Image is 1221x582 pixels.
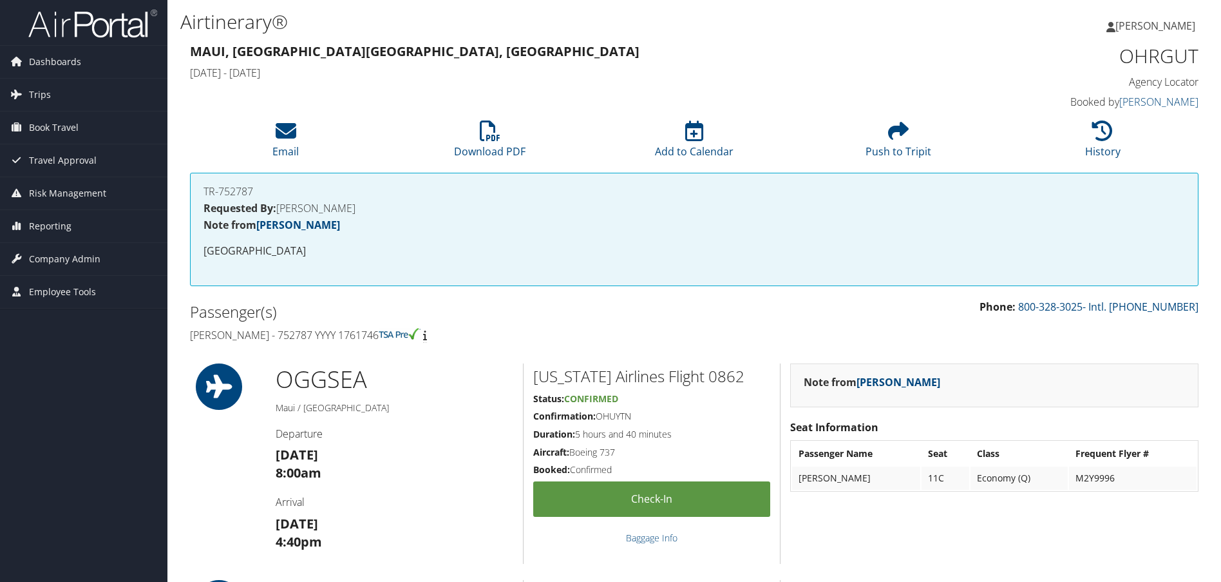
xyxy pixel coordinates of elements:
[190,66,942,80] h4: [DATE] - [DATE]
[272,128,299,159] a: Email
[276,495,513,509] h4: Arrival
[564,393,618,405] span: Confirmed
[203,203,1185,213] h4: [PERSON_NAME]
[276,515,318,532] strong: [DATE]
[276,402,513,414] h5: Maui / [GEOGRAPHIC_DATA]
[276,364,513,396] h1: OGG SEA
[28,8,157,39] img: airportal-logo.png
[276,446,318,463] strong: [DATE]
[970,442,1068,465] th: Class
[980,300,1016,314] strong: Phone:
[454,128,525,159] a: Download PDF
[970,467,1068,490] td: Economy (Q)
[1115,19,1195,33] span: [PERSON_NAME]
[961,95,1198,109] h4: Booked by
[533,410,596,422] strong: Confirmation:
[655,128,734,159] a: Add to Calendar
[29,79,51,111] span: Trips
[866,128,931,159] a: Push to Tripit
[533,365,770,387] h2: [US_STATE] Airlines Flight 0862
[1069,442,1197,465] th: Frequent Flyer #
[857,375,940,389] a: [PERSON_NAME]
[533,463,570,476] strong: Booked:
[533,446,569,458] strong: Aircraft:
[203,186,1185,197] h4: TR-752787
[203,201,276,215] strong: Requested By:
[533,481,770,517] a: Check-in
[626,532,677,544] a: Baggage Info
[379,328,421,340] img: tsa-precheck.png
[961,75,1198,89] h4: Agency Locator
[29,210,71,242] span: Reporting
[1119,95,1198,109] a: [PERSON_NAME]
[29,243,100,275] span: Company Admin
[533,428,770,441] h5: 5 hours and 40 minutes
[1069,467,1197,490] td: M2Y9996
[190,43,639,60] strong: Maui, [GEOGRAPHIC_DATA] [GEOGRAPHIC_DATA], [GEOGRAPHIC_DATA]
[1085,128,1121,159] a: History
[190,301,685,323] h2: Passenger(s)
[29,144,97,177] span: Travel Approval
[1106,6,1208,45] a: [PERSON_NAME]
[533,446,770,459] h5: Boeing 737
[29,177,106,209] span: Risk Management
[790,420,878,434] strong: Seat Information
[276,533,322,550] strong: 4:40pm
[961,43,1198,70] h1: OHRGUT
[29,112,79,144] span: Book Travel
[1018,300,1198,314] a: 800-328-3025- Intl. [PHONE_NUMBER]
[922,442,969,465] th: Seat
[203,218,340,232] strong: Note from
[203,243,1185,260] p: [GEOGRAPHIC_DATA]
[804,375,940,389] strong: Note from
[276,464,321,481] strong: 8:00am
[533,410,770,423] h5: OHUYTN
[792,467,920,490] td: [PERSON_NAME]
[792,442,920,465] th: Passenger Name
[276,427,513,441] h4: Departure
[533,463,770,476] h5: Confirmed
[180,8,866,35] h1: Airtinerary®
[533,393,564,405] strong: Status:
[29,46,81,78] span: Dashboards
[533,428,575,440] strong: Duration:
[190,328,685,342] h4: [PERSON_NAME] - 752787 YYYY 1761746
[256,218,340,232] a: [PERSON_NAME]
[922,467,969,490] td: 11C
[29,276,96,308] span: Employee Tools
